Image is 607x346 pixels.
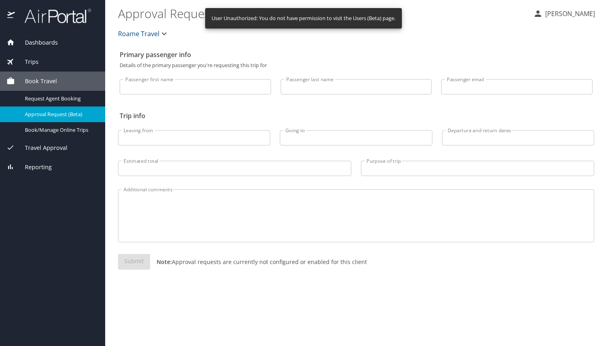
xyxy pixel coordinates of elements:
span: Reporting [15,163,52,172]
button: Roame Travel [115,26,172,42]
span: Travel Approval [15,143,67,152]
h2: Primary passenger info [120,48,593,61]
span: Trips [15,57,39,66]
p: [PERSON_NAME] [543,9,595,18]
strong: Note: [157,258,172,266]
span: Book/Manage Online Trips [25,126,96,134]
span: Book Travel [15,77,57,86]
p: Approval requests are currently not configured or enabled for this client [150,258,367,266]
p: Details of the primary passenger you're requesting this trip for [120,63,593,68]
h1: Approval Requests (Beta) [118,1,527,26]
span: Roame Travel [118,28,159,39]
img: icon-airportal.png [7,8,16,24]
span: Request Agent Booking [25,95,96,102]
img: airportal-logo.png [16,8,91,24]
span: Approval Request (Beta) [25,111,96,118]
button: [PERSON_NAME] [530,6,598,21]
span: Dashboards [15,38,58,47]
div: User Unauthorized: You do not have permission to visit the Users (Beta) page. [212,10,395,26]
h2: Trip info [120,109,593,122]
